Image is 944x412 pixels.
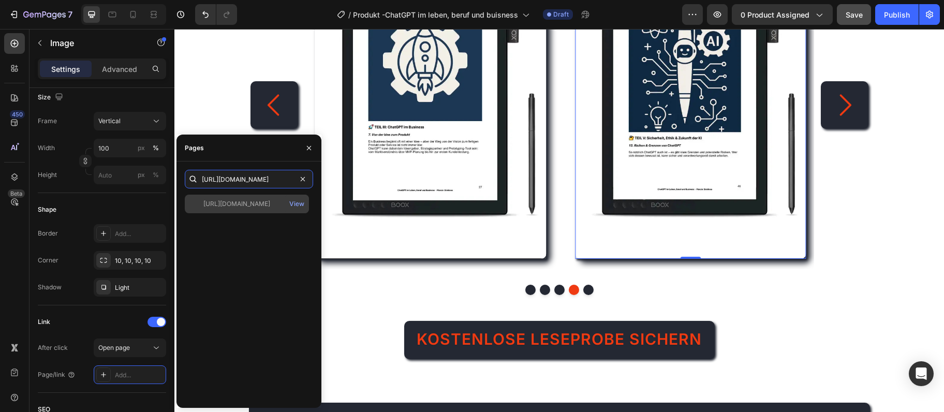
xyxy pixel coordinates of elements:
[230,292,540,330] a: Kostenlose Leseprobe sichern
[837,4,871,25] button: Save
[351,256,361,266] button: Dot
[10,110,25,119] div: 450
[353,9,518,20] span: Produkt -ChatGPT im leben, beruf und buisness
[4,4,77,25] button: 7
[646,52,694,100] button: Carousel Next Arrow
[102,64,137,75] p: Advanced
[94,339,166,357] button: Open page
[94,112,166,130] button: Vertical
[98,344,130,351] span: Open page
[195,4,237,25] div: Undo/Redo
[289,197,305,211] button: View
[153,170,159,180] div: %
[38,229,58,238] div: Border
[174,29,944,412] iframe: Design area
[846,10,863,19] span: Save
[185,143,204,153] div: Pages
[875,4,919,25] button: Publish
[153,143,159,153] div: %
[38,317,50,327] div: Link
[185,170,313,188] input: Insert link or search
[38,91,65,105] div: Size
[138,143,145,153] div: px
[38,205,56,214] div: Shape
[150,142,162,154] button: px
[115,229,164,239] div: Add...
[50,37,138,49] p: Image
[150,169,162,181] button: px
[217,380,552,403] span: Für wen ist dieser Ratgeber gedacht?
[38,116,57,126] label: Frame
[38,256,58,265] div: Corner
[94,166,166,184] input: px%
[135,169,148,181] button: %
[380,256,390,266] button: Dot
[289,199,304,209] div: View
[38,143,55,153] label: Width
[51,64,80,75] p: Settings
[409,256,419,266] button: Dot
[732,4,833,25] button: 0 product assigned
[909,361,934,386] div: Open Intercom Messenger
[365,256,376,266] button: Dot
[741,9,809,20] span: 0 product assigned
[115,256,164,266] div: 10, 10, 10, 10
[135,142,148,154] button: %
[38,370,76,379] div: Page/link
[242,301,527,319] span: Kostenlose Leseprobe sichern
[8,189,25,198] div: Beta
[98,116,121,126] span: Vertical
[115,283,164,292] div: Light
[348,9,351,20] span: /
[38,343,68,352] div: After click
[203,199,270,209] div: [URL][DOMAIN_NAME]
[94,139,166,157] input: px%
[115,371,164,380] div: Add...
[68,8,72,21] p: 7
[884,9,910,20] div: Publish
[553,10,569,19] span: Draft
[394,256,405,266] button: Dot
[138,170,145,180] div: px
[38,170,57,180] label: Height
[38,283,62,292] div: Shadow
